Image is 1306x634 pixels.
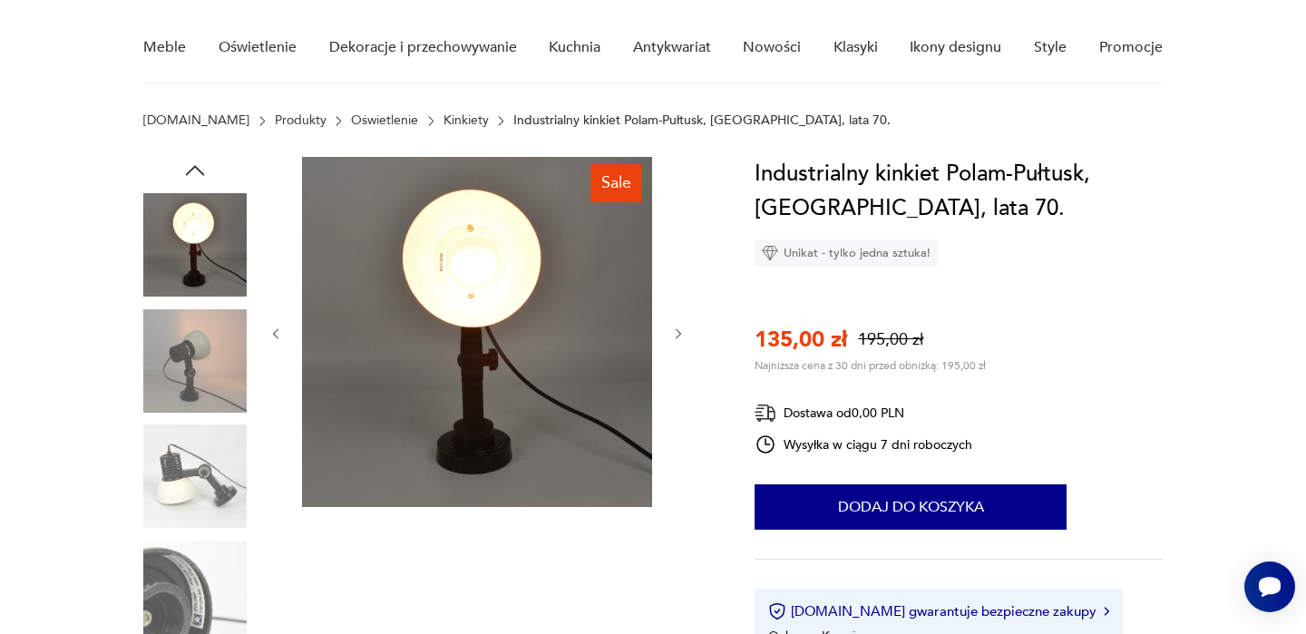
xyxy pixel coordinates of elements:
a: Promocje [1099,13,1163,83]
a: Oświetlenie [219,13,297,83]
a: Produkty [275,113,326,128]
a: Klasyki [833,13,878,83]
img: Zdjęcie produktu Industrialny kinkiet Polam-Pułtusk, Polska, lata 70. [143,193,247,297]
div: Sale [590,164,642,202]
img: Ikona diamentu [762,245,778,261]
div: Unikat - tylko jedna sztuka! [755,239,938,267]
img: Ikona strzałki w prawo [1104,607,1109,616]
button: Dodaj do koszyka [755,484,1067,530]
a: Ikony designu [910,13,1001,83]
a: Meble [143,13,186,83]
p: 135,00 zł [755,325,847,355]
a: Style [1034,13,1067,83]
img: Zdjęcie produktu Industrialny kinkiet Polam-Pułtusk, Polska, lata 70. [143,309,247,413]
button: [DOMAIN_NAME] gwarantuje bezpieczne zakupy [768,602,1108,620]
img: Zdjęcie produktu Industrialny kinkiet Polam-Pułtusk, Polska, lata 70. [143,424,247,528]
img: Ikona dostawy [755,402,776,424]
a: Kuchnia [549,13,600,83]
p: Industrialny kinkiet Polam-Pułtusk, [GEOGRAPHIC_DATA], lata 70. [513,113,891,128]
div: Dostawa od 0,00 PLN [755,402,972,424]
img: Zdjęcie produktu Industrialny kinkiet Polam-Pułtusk, Polska, lata 70. [302,157,652,507]
p: Najniższa cena z 30 dni przed obniżką: 195,00 zł [755,358,986,373]
img: Ikona certyfikatu [768,602,786,620]
a: Dekoracje i przechowywanie [329,13,517,83]
p: 195,00 zł [858,328,923,351]
a: Kinkiety [443,113,489,128]
iframe: Smartsupp widget button [1244,561,1295,612]
a: [DOMAIN_NAME] [143,113,249,128]
h1: Industrialny kinkiet Polam-Pułtusk, [GEOGRAPHIC_DATA], lata 70. [755,157,1162,226]
div: Wysyłka w ciągu 7 dni roboczych [755,434,972,455]
a: Oświetlenie [351,113,418,128]
a: Antykwariat [633,13,711,83]
a: Nowości [743,13,801,83]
